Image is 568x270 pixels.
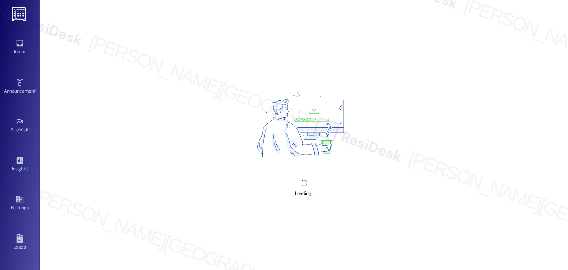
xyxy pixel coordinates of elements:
a: Buildings [4,193,36,214]
a: Inbox [4,37,36,58]
img: ResiDesk Logo [12,7,28,21]
span: • [29,126,30,131]
span: • [27,165,29,170]
a: Leads [4,232,36,253]
div: Loading... [295,189,313,198]
a: Site Visit • [4,115,36,136]
span: • [35,87,37,93]
a: Insights • [4,154,36,175]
